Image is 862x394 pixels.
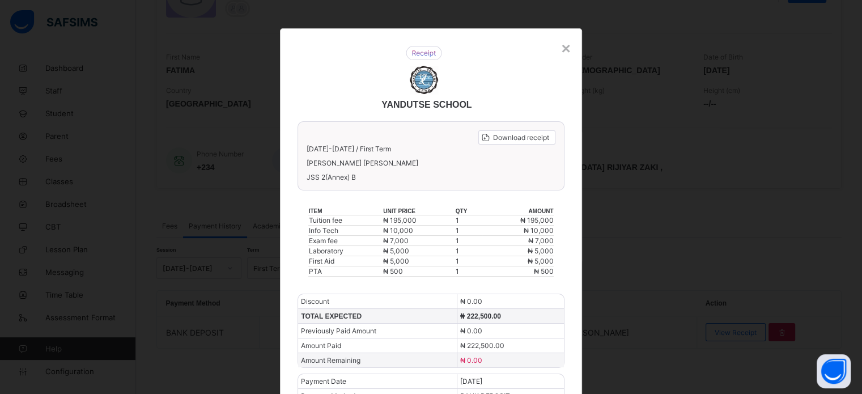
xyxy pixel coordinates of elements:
[290,225,315,233] span: ₦ 5,000
[381,100,472,110] span: YANDUTSE SCHOOL
[383,247,409,255] span: ₦ 5,000
[502,215,578,224] td: 1
[21,264,48,272] span: Discount
[70,196,289,204] div: Info Tech
[290,178,502,186] th: unit price
[307,173,555,181] span: JSS 2(Annex) B
[21,307,62,315] span: Amount Paid
[765,206,789,214] span: ₦ 7,000
[455,207,482,215] th: qty
[21,321,80,329] span: Amount Remaining
[523,226,553,235] span: ₦ 10,000
[70,178,290,186] th: item
[301,327,376,335] span: Previously Paid Amount
[27,130,833,138] span: [PERSON_NAME] [PERSON_NAME]
[309,216,383,224] div: Tuition fee
[290,196,319,204] span: ₦ 10,000
[307,159,555,167] span: [PERSON_NAME] [PERSON_NAME]
[515,355,562,363] span: BANK DEPOSIT
[515,264,536,272] span: ₦ 0.00
[309,236,383,245] div: Exam fee
[290,206,315,214] span: ₦ 7,000
[515,321,536,329] span: ₦ 0.00
[383,257,409,265] span: ₦ 5,000
[455,246,482,256] td: 1
[383,267,403,276] span: ₦ 500
[290,235,309,243] span: ₦ 500
[460,356,482,365] span: ₦ 0.00
[455,236,482,246] td: 1
[70,235,289,243] div: PTA
[515,293,536,300] span: ₦ 0.00
[817,354,851,388] button: Open asap
[761,196,789,204] span: ₦ 10,000
[290,215,315,223] span: ₦ 5,000
[460,297,482,306] span: ₦ 0.00
[460,312,500,320] span: ₦ 222,500.00
[410,66,438,94] img: YANDUTSE SCHOOL
[290,187,322,194] span: ₦ 195,000
[455,215,482,226] td: 1
[502,186,578,196] td: 1
[412,18,448,32] img: receipt.26f346b57495a98c98ef9b0bc63aa4d8.svg
[515,278,558,286] span: ₦ 222,500.00
[515,307,557,315] span: ₦ 222,500.00
[502,234,578,244] td: 1
[301,341,341,350] span: Amount Paid
[307,145,391,153] span: [DATE]-[DATE] / First Term
[515,341,535,349] span: [DATE]
[27,144,833,152] span: JSS 2(Annex) B
[383,207,455,215] th: unit price
[455,256,482,266] td: 1
[482,207,554,215] th: amount
[561,40,570,58] div: ×
[578,178,790,186] th: amount
[460,327,482,335] span: ₦ 0.00
[774,106,827,114] span: Download receipt
[383,226,413,235] span: ₦ 10,000
[70,206,289,214] div: Exam fee
[70,187,289,194] div: Tuition fee
[309,257,383,265] div: First Aid
[70,215,289,223] div: Laboratory
[533,267,553,276] span: ₦ 500
[21,355,74,363] span: Payment Method
[309,267,383,276] div: PTA
[460,341,504,350] span: ₦ 222,500.00
[455,266,482,277] td: 1
[21,370,88,378] span: Payment Recorded By
[309,247,383,255] div: Laboratory
[27,117,105,125] span: [DATE]-[DATE] / First Term
[383,236,409,245] span: ₦ 7,000
[520,216,553,224] span: ₦ 195,000
[21,278,77,286] span: TOTAL EXPECTED
[70,225,289,233] div: First Aid
[528,236,553,245] span: ₦ 7,000
[757,187,789,194] span: ₦ 195,000
[515,370,638,378] span: [DEMOGRAPHIC_DATA][PERSON_NAME]
[502,178,578,186] th: qty
[21,341,65,349] span: Payment Date
[502,196,578,205] td: 1
[765,215,789,223] span: ₦ 5,000
[765,225,789,233] span: ₦ 5,000
[527,247,553,255] span: ₦ 5,000
[493,133,549,142] span: Download receipt
[455,226,482,236] td: 1
[301,356,360,365] span: Amount Remaining
[527,257,553,265] span: ₦ 5,000
[416,37,444,66] img: YANDUTSE SCHOOL
[391,71,474,82] span: YANDUTSE SCHOOL
[770,235,789,243] span: ₦ 500
[502,224,578,234] td: 1
[383,216,417,224] span: ₦ 195,000
[301,377,346,385] span: Payment Date
[309,226,383,235] div: Info Tech
[460,377,482,385] span: [DATE]
[308,207,383,215] th: item
[21,293,95,300] span: Previously Paid Amount
[301,297,329,306] span: Discount
[406,46,442,60] img: receipt.26f346b57495a98c98ef9b0bc63aa4d8.svg
[502,205,578,215] td: 1
[301,312,362,320] span: TOTAL EXPECTED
